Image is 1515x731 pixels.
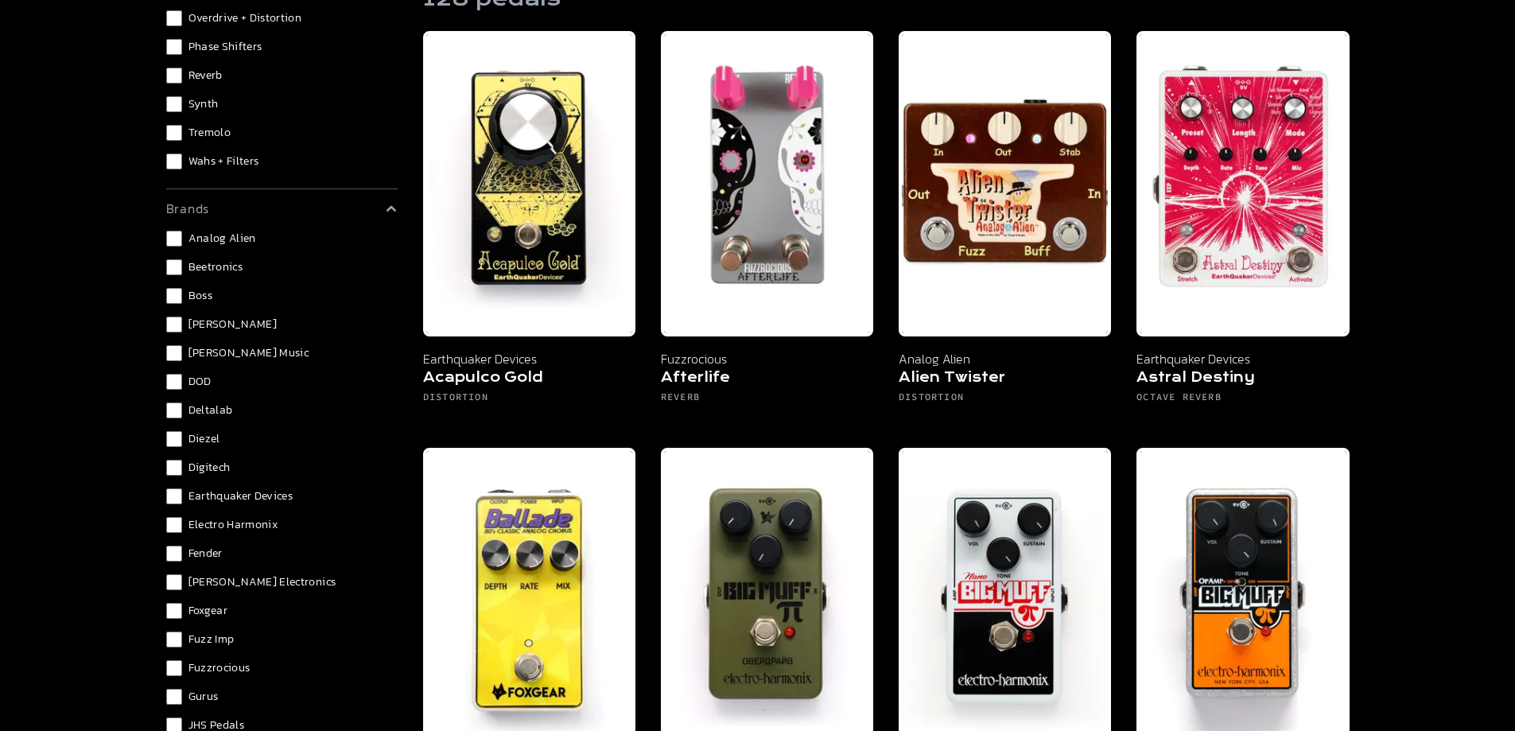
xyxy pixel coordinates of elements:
h5: Astral Destiny [1136,368,1349,391]
input: Phase Shifters [166,39,182,55]
p: brands [166,199,210,218]
span: Diezel [188,431,220,447]
h6: Distortion [423,391,635,410]
p: Earthquaker Devices [1136,349,1349,368]
span: DOD [188,374,212,390]
a: Earthquaker Devices Astral Destiny Earthquaker Devices Astral Destiny Octave Reverb [1136,31,1349,422]
input: Beetronics [166,259,182,275]
input: [PERSON_NAME] Music [166,345,182,361]
input: Fuzz Imp [166,632,182,647]
input: Boss [166,288,182,304]
h6: Reverb [661,391,873,410]
span: Fuzz Imp [188,632,235,647]
span: [PERSON_NAME] Music [188,345,309,361]
h6: Distortion [899,391,1111,410]
span: [PERSON_NAME] [188,317,278,332]
h5: Alien Twister [899,368,1111,391]
h5: Afterlife [661,368,873,391]
span: Reverb [188,68,223,84]
input: Foxgear [166,603,182,619]
input: Electro Harmonix [166,517,182,533]
img: Earthquaker Devices Astral Destiny [1136,31,1349,336]
span: Beetronics [188,259,243,275]
a: Fuzzrocious Afterlife Fuzzrocious Afterlife Reverb [661,31,873,422]
input: Synth [166,96,182,112]
input: DOD [166,374,182,390]
span: Digitech [188,460,231,476]
input: Digitech [166,460,182,476]
input: Earthquaker Devices [166,488,182,504]
input: Gurus [166,689,182,705]
span: Gurus [188,689,219,705]
span: Deltalab [188,402,233,418]
input: Fender [166,546,182,562]
a: Analog Alien Alien Twister Analog Alien Alien Twister Distortion [899,31,1111,422]
span: Synth [188,96,219,112]
h5: Acapulco Gold [423,368,635,391]
p: Analog Alien [899,349,1111,368]
p: Fuzzrocious [661,349,873,368]
input: Overdrive + Distortion [166,10,182,26]
span: Foxgear [188,603,227,619]
span: Wahs + Filters [188,154,259,169]
p: Earthquaker Devices [423,349,635,368]
span: Electro Harmonix [188,517,278,533]
img: Analog Alien Alien Twister [899,31,1111,336]
input: Wahs + Filters [166,154,182,169]
input: [PERSON_NAME] [166,317,182,332]
span: Earthquaker Devices [188,488,293,504]
img: Fuzzrocious Afterlife [661,31,873,336]
summary: brands [166,199,398,218]
span: Analog Alien [188,231,256,247]
input: Deltalab [166,402,182,418]
h6: Octave Reverb [1136,391,1349,410]
input: Analog Alien [166,231,182,247]
input: [PERSON_NAME] Electronics [166,574,182,590]
span: [PERSON_NAME] Electronics [188,574,336,590]
span: Fender [188,546,223,562]
img: Earthquaker Devices Acapulco Gold [423,31,635,336]
input: Tremolo [166,125,182,141]
span: Phase Shifters [188,39,262,55]
span: Fuzzrocious [188,660,251,676]
span: Tremolo [188,125,231,141]
input: Diezel [166,431,182,447]
input: Reverb [166,68,182,84]
span: Overdrive + Distortion [188,10,302,26]
a: Earthquaker Devices Acapulco Gold Earthquaker Devices Acapulco Gold Distortion [423,31,635,422]
span: Boss [188,288,212,304]
input: Fuzzrocious [166,660,182,676]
